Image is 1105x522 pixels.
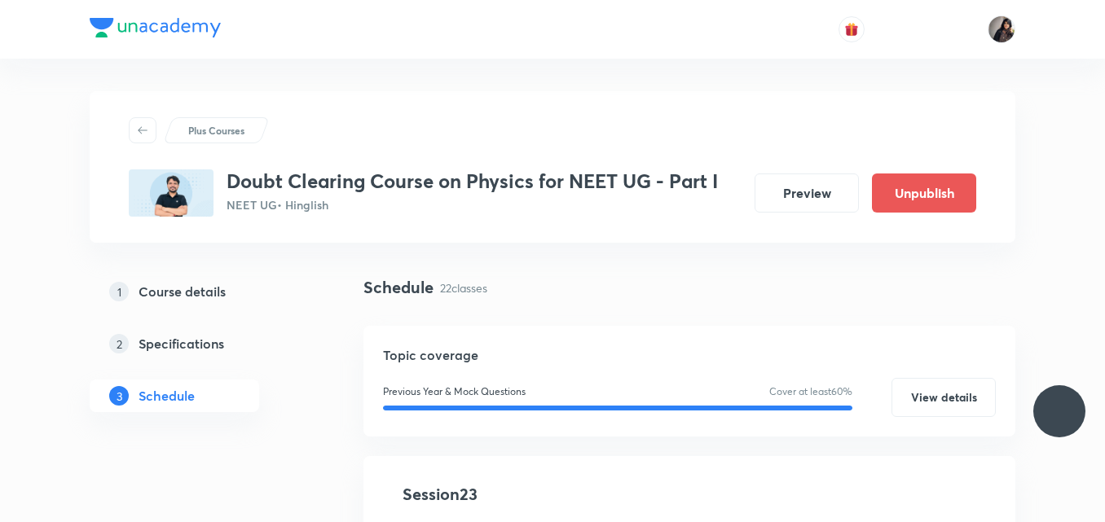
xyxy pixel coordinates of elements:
[109,386,129,406] p: 3
[839,16,865,42] button: avatar
[227,169,718,193] h3: Doubt Clearing Course on Physics for NEET UG - Part I
[755,173,859,213] button: Preview
[403,482,700,507] h4: Session 23
[988,15,1015,43] img: Afeera M
[769,384,852,399] p: Cover at least 60 %
[90,327,311,360] a: 2Specifications
[844,22,859,37] img: avatar
[139,386,195,406] h5: Schedule
[363,275,434,300] h4: Schedule
[139,282,226,301] h5: Course details
[1050,401,1069,421] img: ttu
[383,384,526,399] p: Previous Year & Mock Questions
[129,169,214,217] img: 53B9471D-460C-44D5-B856-80D97983586F_plus.png
[139,334,224,353] h5: Specifications
[891,378,996,417] button: View details
[90,275,311,308] a: 1Course details
[188,123,244,138] p: Plus Courses
[109,282,129,301] p: 1
[90,18,221,42] a: Company Logo
[872,173,976,213] button: Unpublish
[383,345,996,365] h5: Topic coverage
[109,334,129,353] p: 2
[440,279,487,296] p: 22 classes
[90,18,221,37] img: Company Logo
[227,196,718,213] p: NEET UG • Hinglish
